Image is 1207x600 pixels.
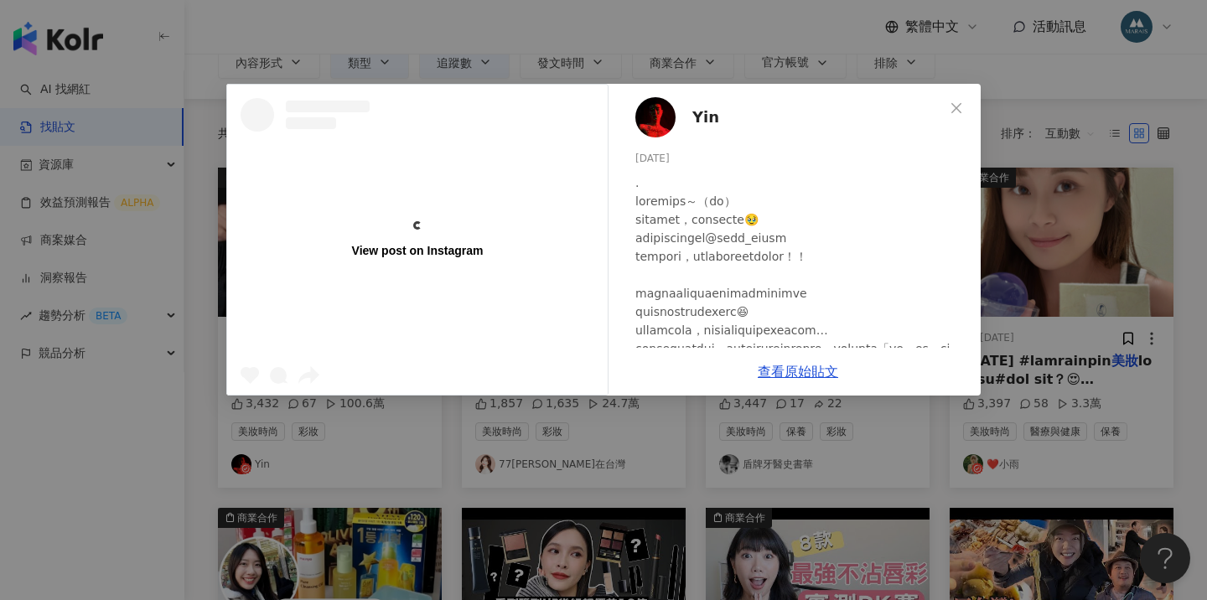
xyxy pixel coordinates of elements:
button: Close [940,91,973,125]
img: KOL Avatar [635,97,676,137]
div: View post on Instagram [352,243,484,258]
a: 查看原始貼文 [758,364,838,380]
span: Yin [692,106,719,129]
a: KOL AvatarYin [635,97,944,137]
a: View post on Instagram [227,85,608,395]
div: [DATE] [635,151,967,167]
span: close [950,101,963,115]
